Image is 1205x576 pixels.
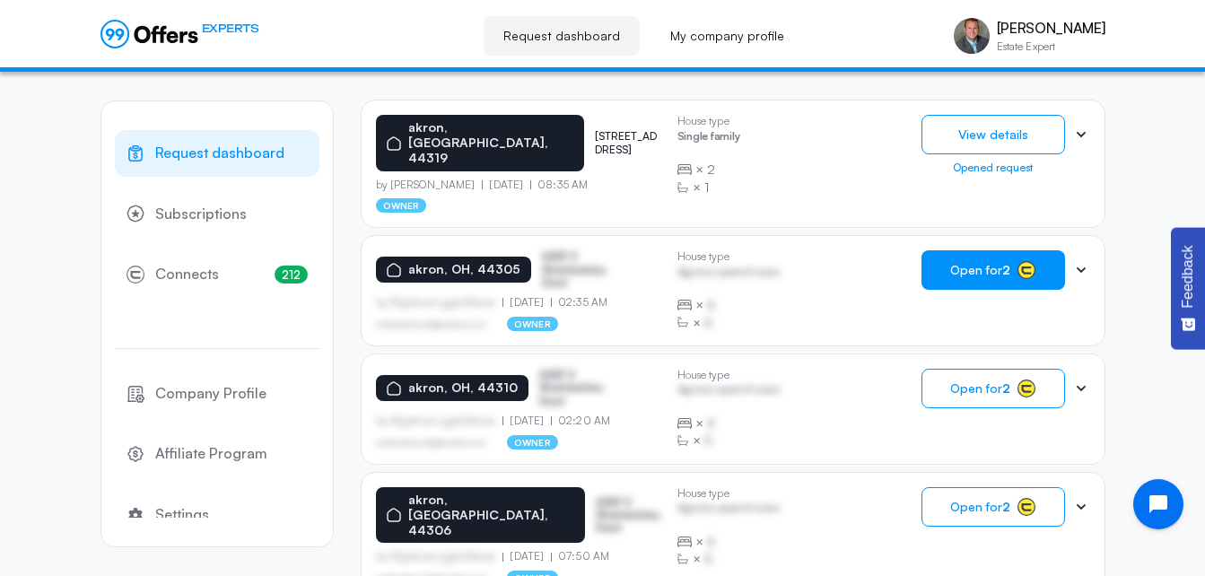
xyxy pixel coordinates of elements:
div: × [677,314,781,332]
p: 02:20 AM [551,415,610,427]
p: House type [677,487,781,500]
button: Open for2 [921,487,1065,527]
p: 02:35 AM [551,296,607,309]
button: Open for2 [921,369,1065,408]
p: [STREET_ADDRESS] [595,130,663,156]
span: Open for [950,263,1010,277]
span: 212 [275,266,308,284]
button: Open for2 [921,250,1065,290]
p: akron, [GEOGRAPHIC_DATA], 44319 [408,120,573,165]
p: House type [677,115,740,127]
div: Opened request [921,161,1065,174]
p: asdfasdfasasfd@asdfasd.asf [376,319,486,329]
span: Open for [950,381,1010,396]
p: by Afgdsrwe Ljgjkdfsbvas [376,296,503,309]
strong: 2 [1002,499,1010,514]
p: by Afgdsrwe Ljgjkdfsbvas [376,550,503,563]
span: Request dashboard [155,142,284,165]
p: ASDF S Sfasfdasfdas Dasd [542,250,632,289]
span: 1 [704,179,709,196]
p: Agrwsv qwervf oiuns [677,383,781,400]
div: × [677,296,781,314]
p: [PERSON_NAME] [997,20,1105,37]
p: Single family [677,130,740,147]
a: Connects212 [115,251,319,298]
span: Open for [950,500,1010,514]
span: Connects [155,263,219,286]
p: by Afgdsrwe Ljgjkdfsbvas [376,415,503,427]
p: ASDF S Sfasfdasfdas Dasd [539,369,629,407]
span: Feedback [1180,245,1196,308]
div: × [677,179,740,196]
a: My company profile [651,16,804,56]
span: Subscriptions [155,203,247,226]
a: Company Profile [115,371,319,417]
a: Request dashboard [484,16,640,56]
p: [DATE] [482,179,530,191]
a: Request dashboard [115,130,319,177]
p: Agrwsv qwervf oiuns [677,502,781,519]
a: Subscriptions [115,191,319,238]
p: [DATE] [502,415,551,427]
span: 2 [707,161,715,179]
p: ASDF S Sfasfdasfdas Dasd [596,496,663,535]
p: House type [677,250,781,263]
strong: 2 [1002,262,1010,277]
span: B [707,296,715,314]
p: by [PERSON_NAME] [376,179,483,191]
div: × [677,432,781,449]
a: Affiliate Program [115,431,319,477]
span: B [704,550,712,568]
span: B [707,415,715,432]
span: Affiliate Program [155,442,267,466]
p: House type [677,369,781,381]
a: EXPERTS [100,20,259,48]
p: akron, [GEOGRAPHIC_DATA], 44306 [408,493,574,537]
p: [DATE] [502,296,551,309]
div: × [677,161,740,179]
span: B [704,314,712,332]
span: Settings [155,503,209,527]
p: owner [507,435,558,449]
span: Company Profile [155,382,266,406]
p: Agrwsv qwervf oiuns [677,266,781,283]
div: × [677,550,781,568]
strong: 2 [1002,380,1010,396]
p: 07:50 AM [551,550,609,563]
span: EXPERTS [202,20,259,37]
button: Feedback - Show survey [1171,227,1205,349]
p: akron, OH, 44305 [408,262,520,277]
div: × [677,415,781,432]
p: Estate Expert [997,41,1105,52]
p: asdfasdfasasfd@asdfasd.asf [376,437,486,448]
button: View details [921,115,1065,154]
a: Settings [115,492,319,538]
p: owner [507,317,558,331]
p: akron, OH, 44310 [408,380,518,396]
div: × [677,533,781,551]
span: B [704,432,712,449]
p: 08:35 AM [530,179,588,191]
span: B [707,533,715,551]
p: owner [376,198,427,213]
img: Brad Miklovich [954,18,990,54]
p: [DATE] [502,550,551,563]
